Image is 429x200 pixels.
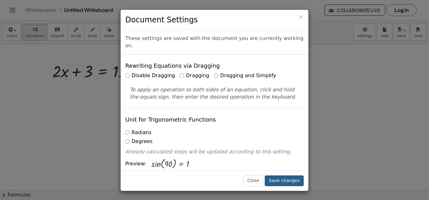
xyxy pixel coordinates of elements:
[125,160,146,168] span: Preview:
[125,138,153,145] label: Degrees
[125,14,304,25] h3: Document Settings
[125,139,130,144] input: Degrees
[180,72,209,79] label: Dragging
[243,175,263,186] button: Close
[125,72,175,79] label: Disable Dragging
[298,13,304,21] span: ×
[298,14,304,20] button: Close
[180,73,184,78] input: Dragging
[125,148,304,156] p: Already calculated steps will be updated according to this setting.
[214,72,276,79] label: Dragging and Simplify
[265,175,304,186] button: Save changes
[125,129,151,136] label: Radians
[125,63,220,69] h4: Rewriting Equations via Dragging
[130,86,299,101] p: To apply an operation to both sides of an equation, click and hold the equals sign, then enter th...
[125,117,216,123] h4: Unit for Trigonometric Functions
[125,73,130,78] input: Disable Dragging
[125,130,130,135] input: Radians
[121,30,308,55] div: These settings are saved with the document you are currently working on.
[214,73,218,78] input: Dragging and Simplify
